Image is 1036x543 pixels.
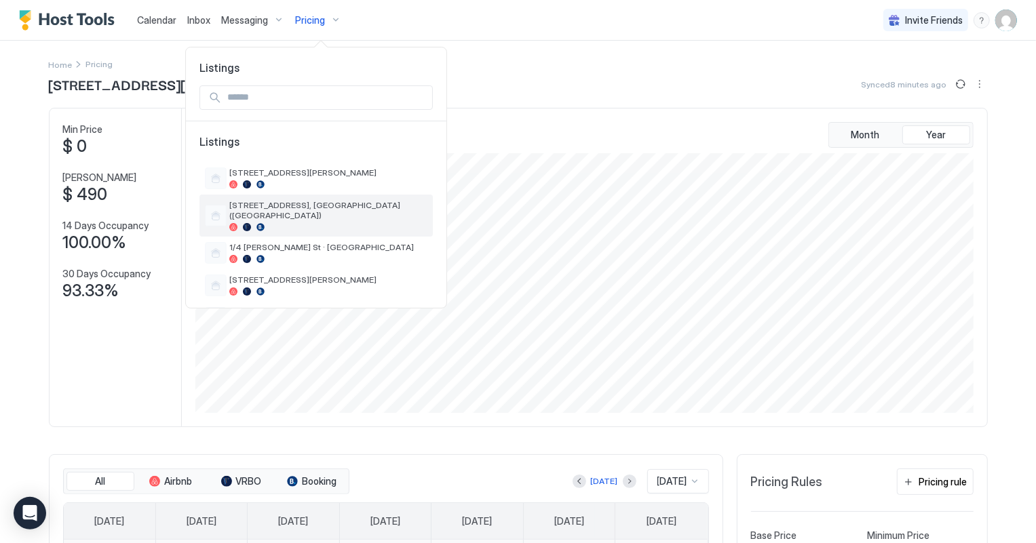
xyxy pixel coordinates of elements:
span: [STREET_ADDRESS], [GEOGRAPHIC_DATA] ([GEOGRAPHIC_DATA]) [229,200,427,220]
input: Input Field [222,86,432,109]
span: [STREET_ADDRESS][PERSON_NAME] [229,307,427,317]
span: [STREET_ADDRESS][PERSON_NAME] [229,167,427,178]
span: Listings [186,61,446,75]
span: Listings [199,135,433,162]
div: Open Intercom Messenger [14,497,46,529]
span: [STREET_ADDRESS][PERSON_NAME] [229,275,427,285]
span: 1/4 [PERSON_NAME] St · [GEOGRAPHIC_DATA] [229,242,427,252]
